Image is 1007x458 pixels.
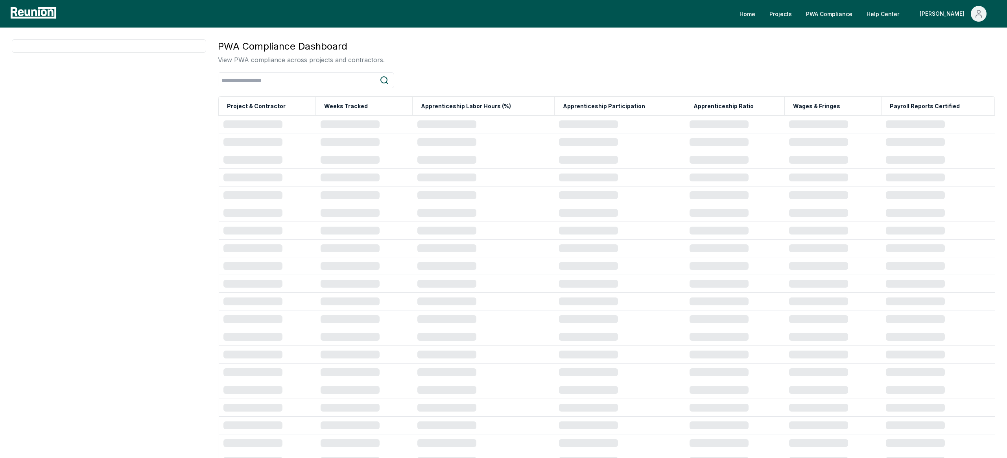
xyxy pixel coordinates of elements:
button: Wages & Fringes [791,98,842,114]
button: [PERSON_NAME] [913,6,993,22]
a: Home [733,6,762,22]
button: Apprenticeship Labor Hours (%) [419,98,513,114]
button: Payroll Reports Certified [888,98,961,114]
nav: Main [733,6,999,22]
h3: PWA Compliance Dashboard [218,39,385,54]
button: Project & Contractor [225,98,287,114]
p: View PWA compliance across projects and contractors. [218,55,385,65]
button: Apprenticeship Ratio [692,98,755,114]
a: Projects [763,6,798,22]
button: Weeks Tracked [323,98,369,114]
button: Apprenticeship Participation [561,98,647,114]
a: Help Center [860,6,906,22]
a: PWA Compliance [800,6,859,22]
div: [PERSON_NAME] [920,6,968,22]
